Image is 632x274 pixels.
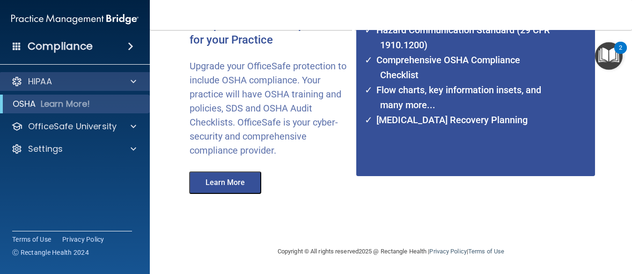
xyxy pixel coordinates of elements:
[189,171,261,194] button: Learn More
[41,98,90,110] p: Learn More!
[468,248,504,255] a: Terms of Use
[62,235,104,244] a: Privacy Policy
[11,143,136,155] a: Settings
[619,48,622,60] div: 2
[429,248,466,255] a: Privacy Policy
[220,237,562,267] div: Copyright © All rights reserved 2025 @ Rectangle Health | |
[371,22,558,52] li: Hazard Communication Standard (29 CFR 1910.1200)
[371,112,558,127] li: [MEDICAL_DATA] Recovery Planning
[11,76,136,87] a: HIPAA
[183,179,271,186] a: Learn More
[28,40,93,53] h4: Compliance
[11,10,139,29] img: PMB logo
[595,42,623,70] button: Open Resource Center, 2 new notifications
[28,76,52,87] p: HIPAA
[190,59,349,157] p: Upgrade your OfficeSafe protection to include OSHA compliance. Your practice will have OSHA train...
[190,18,349,48] p: Complete OSHA Compliance for your Practice
[12,248,89,257] span: Ⓒ Rectangle Health 2024
[28,121,117,132] p: OfficeSafe University
[13,98,36,110] p: OSHA
[28,143,63,155] p: Settings
[371,82,558,112] li: Flow charts, key information insets, and many more...
[11,121,136,132] a: OfficeSafe University
[12,235,51,244] a: Terms of Use
[371,52,558,82] li: Comprehensive OSHA Compliance Checklist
